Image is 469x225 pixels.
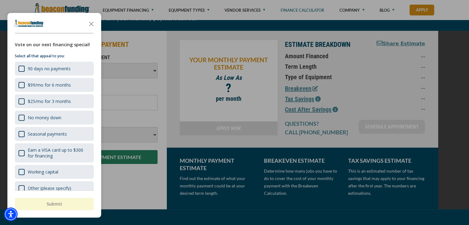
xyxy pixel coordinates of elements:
[4,207,18,221] div: Accessibility Menu
[28,115,61,121] div: No money down
[15,181,94,195] div: Other (please specify)
[15,78,94,92] div: $99/mo for 6 months
[28,82,71,88] div: $99/mo for 6 months
[15,62,94,76] div: 90 days no payments
[15,94,94,108] div: $25/mo for 3 months
[85,17,97,30] button: Close the survey
[15,53,94,59] p: Select all that appeal to you:
[28,66,71,72] div: 90 days no payments
[28,169,58,175] div: Working capital
[15,111,94,125] div: No money down
[15,198,94,210] button: Submit
[15,20,44,27] img: Company logo
[15,41,94,48] div: Vote on our next financing special!
[15,127,94,141] div: Seasonal payments
[28,98,71,104] div: $25/mo for 3 months
[28,131,67,137] div: Seasonal payments
[15,165,94,179] div: Working capital
[7,13,101,218] div: Survey
[15,143,94,162] div: Earn a VISA card up to $300 for financing
[28,147,90,159] div: Earn a VISA card up to $300 for financing
[28,185,71,191] div: Other (please specify)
